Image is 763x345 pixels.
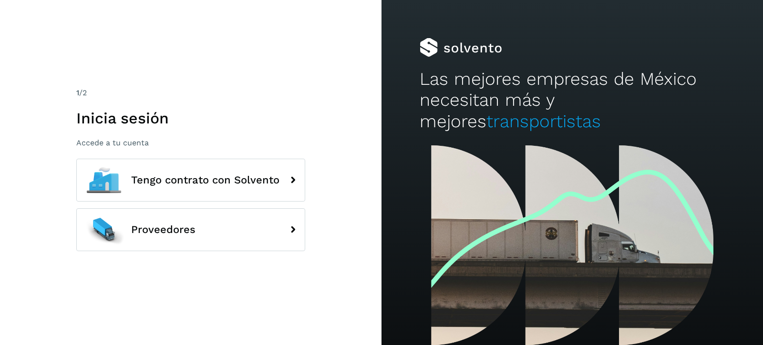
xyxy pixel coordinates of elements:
[76,208,305,251] button: Proveedores
[76,159,305,202] button: Tengo contrato con Solvento
[131,174,279,186] span: Tengo contrato con Solvento
[76,109,305,127] h1: Inicia sesión
[76,87,305,99] div: /2
[420,69,725,132] h2: Las mejores empresas de México necesitan más y mejores
[131,224,196,235] span: Proveedores
[76,88,79,97] span: 1
[486,111,601,132] span: transportistas
[76,138,305,147] p: Accede a tu cuenta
